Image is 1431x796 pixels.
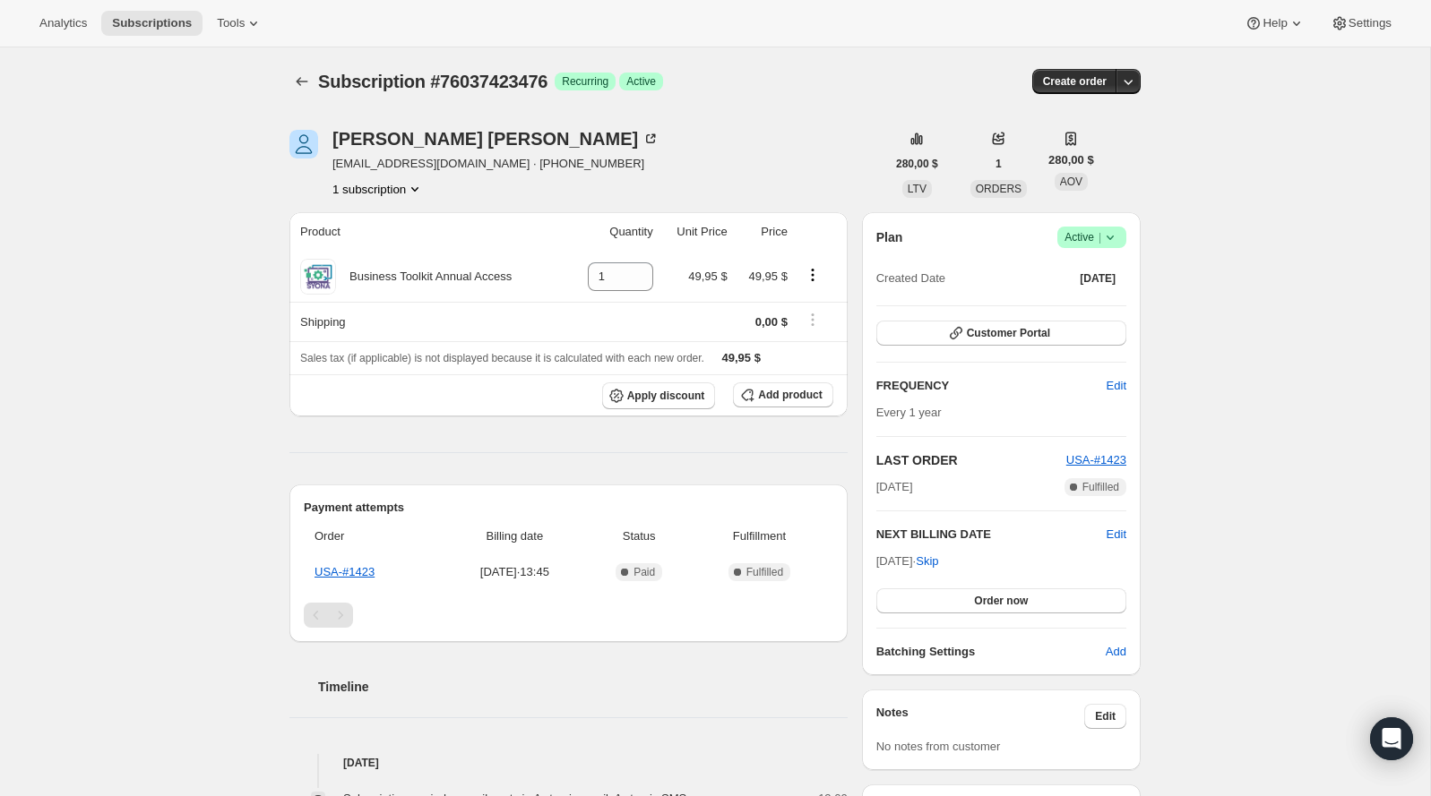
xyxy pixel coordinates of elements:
div: Business Toolkit Annual Access [336,268,512,286]
button: Settings [1320,11,1402,36]
th: Price [733,212,793,252]
span: ORDERS [976,183,1022,195]
button: USA-#1423 [1066,451,1126,469]
span: 49,95 $ [722,351,761,364]
button: Help [1234,11,1315,36]
button: Shipping actions [798,310,827,330]
h2: Plan [876,228,903,246]
span: Fulfillment [696,527,822,545]
span: [DATE] [876,478,913,496]
span: Apply discount [627,389,705,403]
span: AOV [1060,175,1082,188]
span: Created Date [876,270,945,287]
button: 280,00 $ [885,151,949,176]
button: Analytics [29,11,98,36]
span: Skip [916,552,938,570]
span: Settings [1349,16,1392,30]
span: [DATE] [1080,271,1116,286]
button: [DATE] [1069,266,1126,291]
span: Subscription #76037423476 [318,72,547,91]
div: [PERSON_NAME] [PERSON_NAME] [332,130,659,148]
span: 1 [996,157,1002,171]
img: product img [300,259,336,295]
span: 49,95 $ [749,270,788,283]
button: Edit [1107,526,1126,544]
span: Billing date [448,527,582,545]
span: No notes from customer [876,740,1001,753]
button: Skip [905,547,949,576]
span: Recurring [562,74,608,89]
span: Add [1106,643,1126,661]
span: Edit [1095,709,1116,723]
button: Customer Portal [876,321,1126,346]
a: USA-#1423 [1066,453,1126,466]
a: USA-#1423 [315,565,375,578]
span: 280,00 $ [1048,151,1094,169]
span: Analytics [39,16,87,30]
h3: Notes [876,704,1085,729]
span: Edit [1107,377,1126,395]
button: Edit [1096,372,1137,400]
div: Open Intercom Messenger [1370,717,1413,760]
span: LTV [908,183,927,195]
span: Active [626,74,656,89]
span: Paid [634,565,655,579]
span: Noel Alcantara [289,130,318,158]
button: Order now [876,588,1126,613]
button: Tools [206,11,273,36]
span: Fulfilled [746,565,783,579]
button: Subscriptions [289,69,315,94]
th: Quantity [566,212,659,252]
th: Product [289,212,566,252]
span: [EMAIL_ADDRESS][DOMAIN_NAME] · [PHONE_NUMBER] [332,155,659,173]
span: [DATE] · 13:45 [448,563,582,581]
h2: NEXT BILLING DATE [876,526,1107,544]
span: Subscriptions [112,16,192,30]
th: Unit Price [659,212,733,252]
button: Add [1095,638,1137,666]
span: | [1099,230,1101,244]
h2: LAST ORDER [876,451,1066,469]
span: Every 1 year [876,406,942,419]
span: Status [592,527,685,545]
span: Fulfilled [1082,480,1119,494]
h2: Payment attempts [304,499,833,517]
th: Order [304,517,443,556]
button: Add product [733,382,832,407]
span: Order now [974,594,1028,608]
h2: Timeline [318,678,848,696]
button: Product actions [332,180,424,198]
h6: Batching Settings [876,643,1106,661]
button: Subscriptions [101,11,203,36]
span: Add product [758,388,822,402]
span: Create order [1043,74,1107,89]
span: Customer Portal [967,326,1050,340]
nav: Paginación [304,603,833,628]
button: Create order [1032,69,1117,94]
span: Active [1065,228,1119,246]
h2: FREQUENCY [876,377,1107,395]
button: Edit [1084,704,1126,729]
span: Sales tax (if applicable) is not displayed because it is calculated with each new order. [300,352,704,364]
span: Tools [217,16,245,30]
span: [DATE] · [876,554,939,568]
h4: [DATE] [289,754,848,772]
button: 1 [985,151,1013,176]
span: 280,00 $ [896,157,938,171]
span: 0,00 $ [755,315,788,329]
button: Apply discount [602,382,716,409]
span: 49,95 $ [688,270,727,283]
span: Help [1263,16,1287,30]
th: Shipping [289,302,566,341]
button: Product actions [798,265,827,285]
